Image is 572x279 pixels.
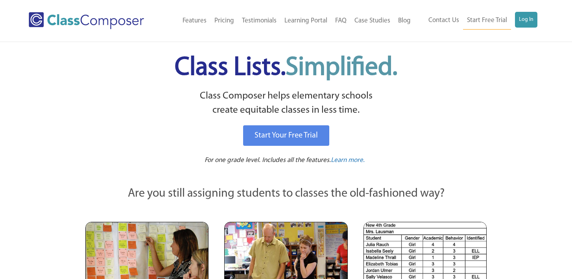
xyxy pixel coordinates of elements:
span: Start Your Free Trial [255,132,318,139]
a: Testimonials [238,12,280,30]
nav: Header Menu [415,12,537,30]
a: Log In [515,12,537,28]
a: Case Studies [351,12,394,30]
span: For one grade level. Includes all the features. [205,157,331,164]
a: Start Free Trial [463,12,511,30]
span: Simplified. [286,55,397,81]
a: Learn more. [331,156,365,166]
p: Class Composer helps elementary schools create equitable classes in less time. [84,89,488,118]
span: Class Lists. [175,55,397,81]
a: FAQ [331,12,351,30]
p: Are you still assigning students to classes the old-fashioned way? [85,185,487,203]
a: Blog [394,12,415,30]
nav: Header Menu [163,12,415,30]
img: Class Composer [29,12,144,29]
a: Features [179,12,210,30]
a: Contact Us [424,12,463,29]
a: Start Your Free Trial [243,125,329,146]
a: Learning Portal [280,12,331,30]
span: Learn more. [331,157,365,164]
a: Pricing [210,12,238,30]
